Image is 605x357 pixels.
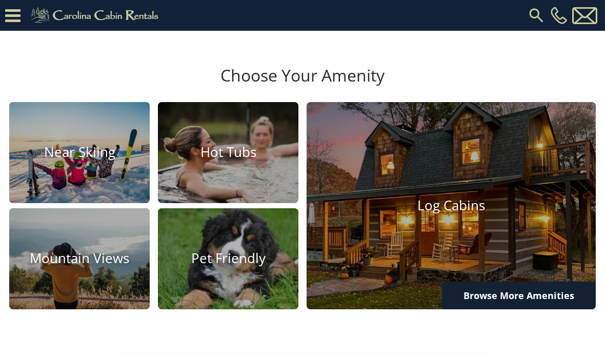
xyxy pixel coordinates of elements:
a: [PHONE_NUMBER] [548,7,570,24]
h4: Pet Friendly [158,251,298,267]
a: Pet Friendly [158,208,298,309]
a: Browse More Amenities [442,282,596,309]
a: Hot Tubs [158,102,298,203]
h4: Near Skiing [9,145,150,161]
img: search-regular.svg [527,6,546,25]
h3: Choose Your Amenity [8,66,597,102]
a: Near Skiing [9,102,150,203]
a: Mountain Views [9,208,150,309]
a: Log Cabins [307,102,596,309]
h4: Log Cabins [307,197,596,213]
h4: Hot Tubs [158,145,298,161]
img: Khaki-logo.png [26,5,167,26]
h4: Mountain Views [9,251,150,267]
